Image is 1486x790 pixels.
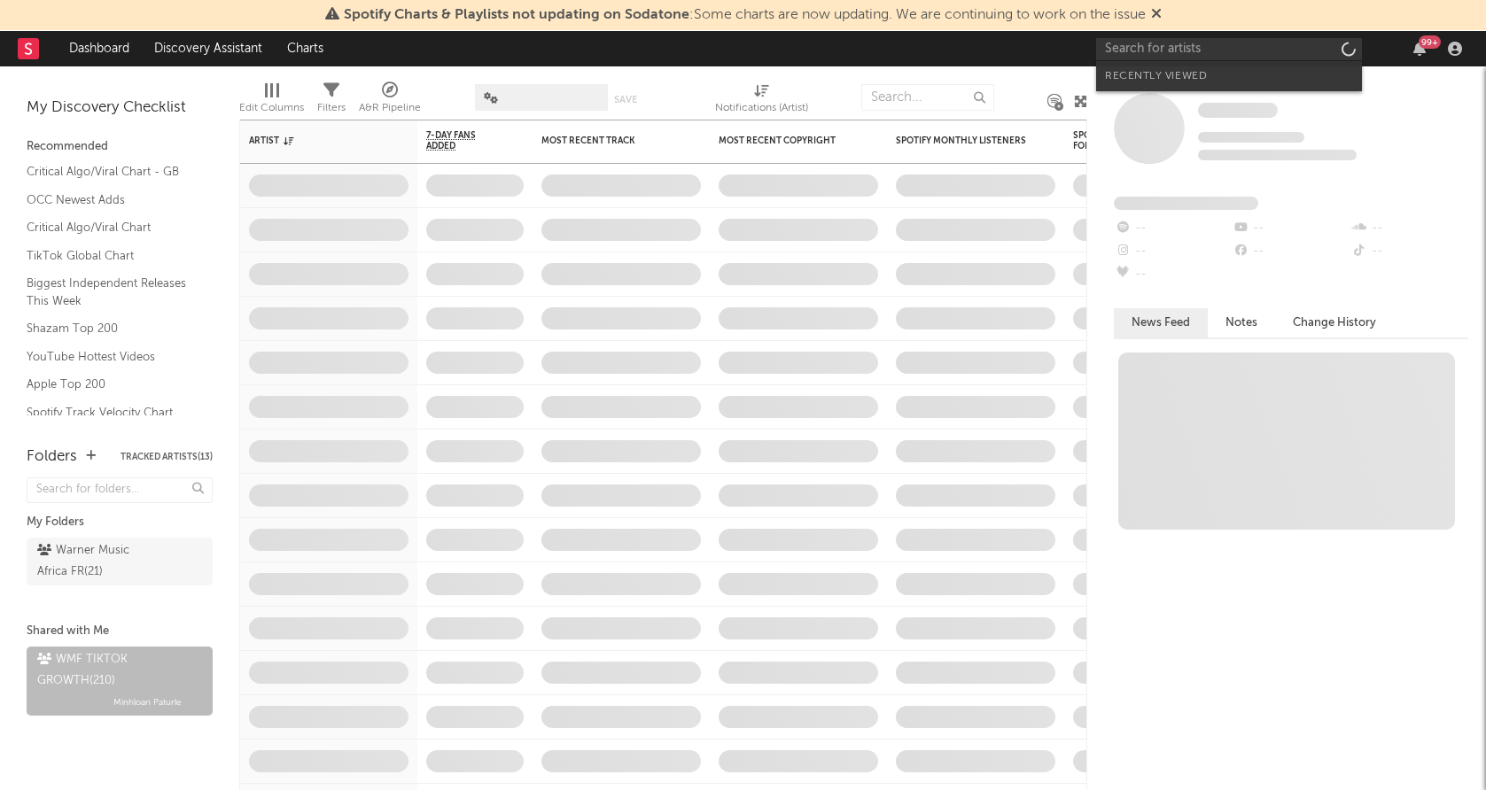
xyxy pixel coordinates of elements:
[1419,35,1441,49] div: 99 +
[317,97,346,119] div: Filters
[715,75,808,127] div: Notifications (Artist)
[541,136,674,146] div: Most Recent Track
[344,8,1146,22] span: : Some charts are now updating. We are continuing to work on the issue
[27,446,77,468] div: Folders
[1208,308,1275,337] button: Notes
[1232,240,1350,263] div: --
[1114,217,1232,240] div: --
[239,97,304,119] div: Edit Columns
[27,403,195,422] a: Spotify Track Velocity Chart
[359,75,421,127] div: A&R Pipeline
[715,97,808,119] div: Notifications (Artist)
[27,274,195,310] a: Biggest Independent Releases This Week
[344,8,689,22] span: Spotify Charts & Playlists not updating on Sodatone
[1105,66,1353,87] div: Recently Viewed
[27,218,195,237] a: Critical Algo/Viral Chart
[37,540,162,583] div: Warner Music Africa FR ( 21 )
[27,375,195,394] a: Apple Top 200
[1350,240,1468,263] div: --
[1198,102,1278,120] a: Some Artist
[1096,38,1362,60] input: Search for artists
[239,75,304,127] div: Edit Columns
[1114,240,1232,263] div: --
[426,130,497,151] span: 7-Day Fans Added
[317,75,346,127] div: Filters
[27,319,195,338] a: Shazam Top 200
[27,477,213,503] input: Search for folders...
[1114,197,1258,210] span: Fans Added by Platform
[27,647,213,716] a: WMF TIKTOK GROWTH(210)Minhloan Paturle
[1114,308,1208,337] button: News Feed
[27,162,195,182] a: Critical Algo/Viral Chart - GB
[27,190,195,210] a: OCC Newest Adds
[113,692,182,713] span: Minhloan Paturle
[57,31,142,66] a: Dashboard
[861,84,994,111] input: Search...
[249,136,382,146] div: Artist
[27,246,195,266] a: TikTok Global Chart
[27,538,213,585] a: Warner Music Africa FR(21)
[27,136,213,158] div: Recommended
[359,97,421,119] div: A&R Pipeline
[27,97,213,119] div: My Discovery Checklist
[896,136,1029,146] div: Spotify Monthly Listeners
[1198,132,1304,143] span: Tracking Since: [DATE]
[1114,263,1232,286] div: --
[719,136,852,146] div: Most Recent Copyright
[614,95,637,105] button: Save
[142,31,275,66] a: Discovery Assistant
[1232,217,1350,240] div: --
[1073,130,1135,151] div: Spotify Followers
[1275,308,1394,337] button: Change History
[275,31,336,66] a: Charts
[27,621,213,642] div: Shared with Me
[1350,217,1468,240] div: --
[1198,103,1278,118] span: Some Artist
[1413,42,1426,56] button: 99+
[37,649,198,692] div: WMF TIKTOK GROWTH ( 210 )
[1151,8,1162,22] span: Dismiss
[1198,150,1357,160] span: 0 fans last week
[121,453,213,461] button: Tracked Artists(13)
[27,512,213,533] div: My Folders
[27,347,195,367] a: YouTube Hottest Videos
